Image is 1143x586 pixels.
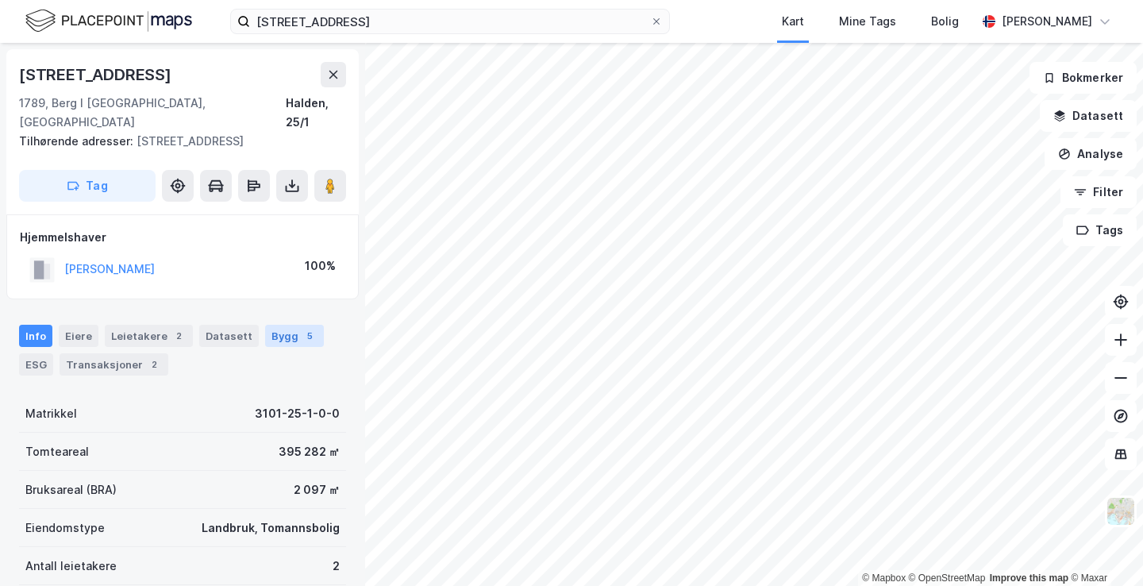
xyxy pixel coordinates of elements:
div: Matrikkel [25,404,77,423]
input: Søk på adresse, matrikkel, gårdeiere, leietakere eller personer [250,10,650,33]
iframe: Chat Widget [1064,510,1143,586]
div: Eiendomstype [25,519,105,538]
div: 100% [305,256,336,276]
div: 2 [146,357,162,372]
div: 5 [302,328,317,344]
button: Datasett [1040,100,1137,132]
div: Kart [782,12,804,31]
div: Hjemmelshaver [20,228,345,247]
div: 2 [333,557,340,576]
div: Transaksjoner [60,353,168,376]
div: Landbruk, Tomannsbolig [202,519,340,538]
div: [PERSON_NAME] [1002,12,1092,31]
button: Filter [1060,176,1137,208]
div: Bruksareal (BRA) [25,480,117,499]
div: Tomteareal [25,442,89,461]
img: logo.f888ab2527a4732fd821a326f86c7f29.svg [25,7,192,35]
button: Tags [1063,214,1137,246]
div: Antall leietakere [25,557,117,576]
div: ESG [19,353,53,376]
div: Bolig [931,12,959,31]
div: Mine Tags [839,12,896,31]
img: Z [1106,496,1136,526]
div: 1789, Berg I [GEOGRAPHIC_DATA], [GEOGRAPHIC_DATA] [19,94,286,132]
button: Bokmerker [1029,62,1137,94]
div: Leietakere [105,325,193,347]
div: [STREET_ADDRESS] [19,132,333,151]
div: 3101-25-1-0-0 [255,404,340,423]
div: 2 [171,328,187,344]
a: Mapbox [862,573,906,584]
div: Eiere [59,325,98,347]
div: Datasett [199,325,259,347]
div: [STREET_ADDRESS] [19,62,175,87]
a: OpenStreetMap [909,573,986,584]
button: Tag [19,170,156,202]
button: Analyse [1045,138,1137,170]
div: Halden, 25/1 [286,94,346,132]
div: 2 097 ㎡ [294,480,340,499]
span: Tilhørende adresser: [19,134,137,148]
div: Bygg [265,325,324,347]
div: 395 282 ㎡ [279,442,340,461]
a: Improve this map [990,573,1068,584]
div: Info [19,325,52,347]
